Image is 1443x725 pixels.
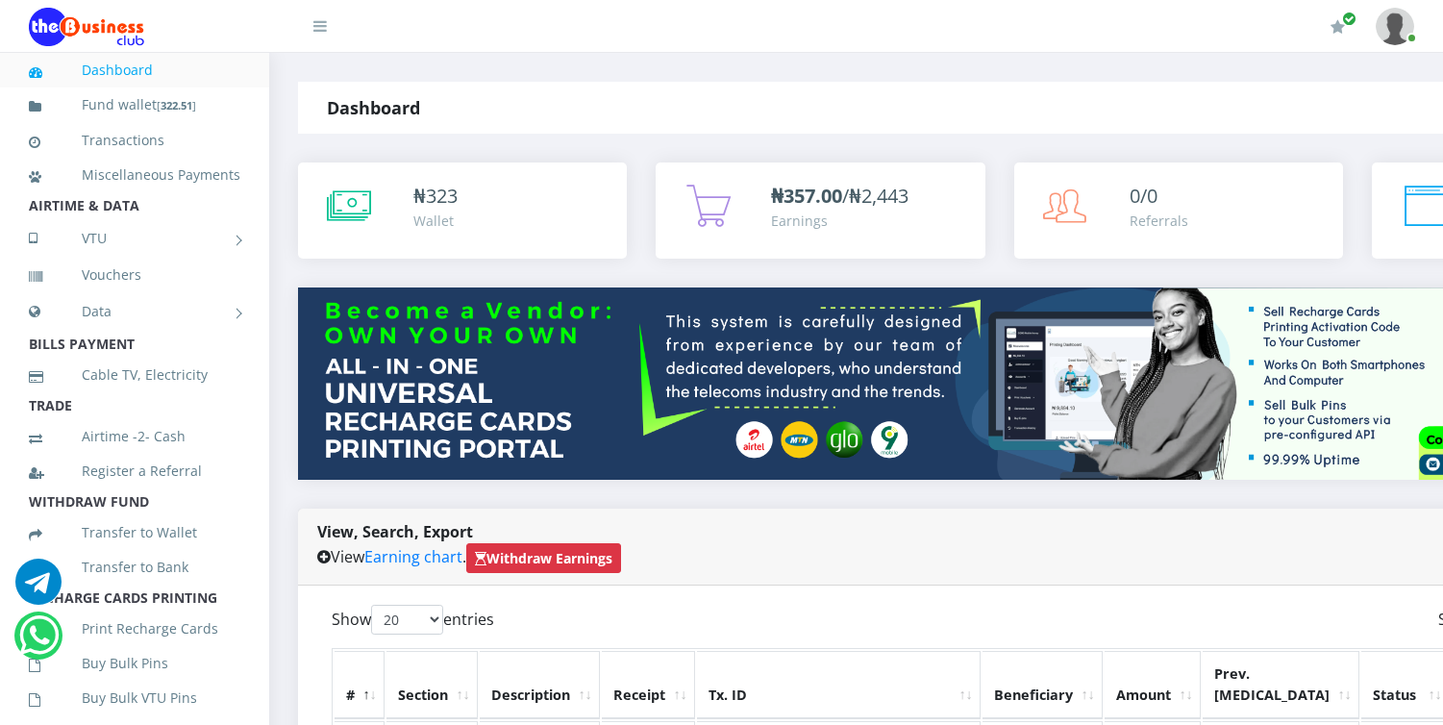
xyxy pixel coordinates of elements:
b: ₦357.00 [771,183,842,209]
th: Prev. Bal: activate to sort column ascending [1203,651,1359,718]
a: Print Recharge Cards [29,607,240,651]
a: Transfer to Bank [29,545,240,589]
a: Cable TV, Electricity [29,353,240,397]
a: Miscellaneous Payments [29,153,240,197]
a: Fund wallet[322.51] [29,83,240,128]
label: Show entries [332,605,494,635]
img: User [1376,8,1414,45]
b: 322.51 [161,98,192,112]
a: Vouchers [29,253,240,297]
a: Earning chart [364,546,462,567]
th: Section: activate to sort column ascending [386,651,478,718]
span: /₦2,443 [771,183,908,209]
a: Chat for support [19,627,59,659]
img: Logo [29,8,144,46]
a: 0/0 Referrals [1014,162,1343,259]
strong: View, Search, Export [317,521,473,542]
a: Chat for support [15,573,62,605]
a: ₦357.00/₦2,443 Earnings [656,162,984,259]
th: #: activate to sort column descending [335,651,385,718]
th: Receipt: activate to sort column ascending [602,651,695,718]
a: Transfer to Wallet [29,511,240,555]
strong: Dashboard [327,96,420,119]
a: VTU [29,214,240,262]
th: Description: activate to sort column ascending [480,651,600,718]
div: Wallet [413,211,458,231]
a: Data [29,287,240,336]
div: Earnings [771,211,908,231]
span: 0/0 [1130,183,1157,209]
a: Register a Referral [29,449,240,493]
th: Beneficiary: activate to sort column ascending [983,651,1103,718]
span: 323 [426,183,458,209]
th: Amount: activate to sort column ascending [1105,651,1201,718]
a: Airtime -2- Cash [29,414,240,459]
th: Tx. ID: activate to sort column ascending [697,651,981,718]
a: ₦323 Wallet [298,162,627,259]
a: Dashboard [29,48,240,92]
i: Renew/Upgrade Subscription [1331,19,1345,35]
span: Renew/Upgrade Subscription [1342,12,1356,26]
strong: Withdraw Earnings [475,549,612,567]
a: Buy Bulk VTU Pins [29,676,240,720]
div: ₦ [413,182,458,211]
a: Buy Bulk Pins [29,641,240,686]
div: Referrals [1130,211,1188,231]
select: Showentries [371,605,443,635]
a: Transactions [29,118,240,162]
small: [ ] [157,98,196,112]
